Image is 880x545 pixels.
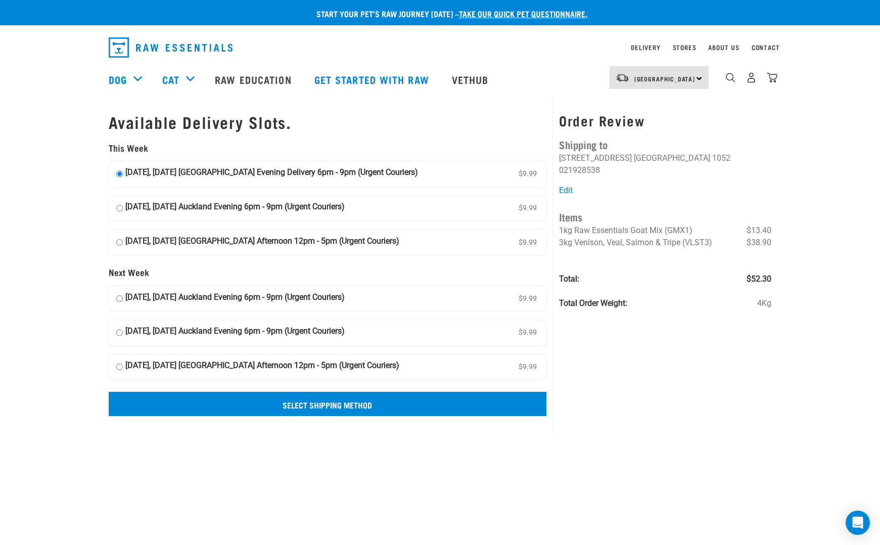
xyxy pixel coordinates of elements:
strong: [DATE], [DATE] Auckland Evening 6pm - 9pm (Urgent Couriers) [125,201,345,216]
input: [DATE], [DATE] [GEOGRAPHIC_DATA] Evening Delivery 6pm - 9pm (Urgent Couriers) $9.99 [116,166,123,181]
img: user.png [746,72,757,83]
li: [GEOGRAPHIC_DATA] 1052 [634,153,730,163]
strong: [DATE], [DATE] [GEOGRAPHIC_DATA] Afternoon 12pm - 5pm (Urgent Couriers) [125,359,399,375]
input: Select Shipping Method [109,392,547,416]
h3: Order Review [559,113,771,128]
span: $9.99 [517,201,539,216]
img: Raw Essentials Logo [109,37,233,58]
strong: Total Order Weight: [559,298,627,308]
input: [DATE], [DATE] [GEOGRAPHIC_DATA] Afternoon 12pm - 5pm (Urgent Couriers) $9.99 [116,235,123,250]
input: [DATE], [DATE] Auckland Evening 6pm - 9pm (Urgent Couriers) $9.99 [116,201,123,216]
span: [GEOGRAPHIC_DATA] [634,77,696,80]
span: $52.30 [747,273,771,285]
a: Vethub [442,59,501,100]
a: Contact [752,46,780,49]
strong: [DATE], [DATE] [GEOGRAPHIC_DATA] Afternoon 12pm - 5pm (Urgent Couriers) [125,235,399,250]
span: $9.99 [517,359,539,375]
strong: [DATE], [DATE] Auckland Evening 6pm - 9pm (Urgent Couriers) [125,291,345,306]
img: van-moving.png [616,73,629,82]
h4: Shipping to [559,137,771,152]
a: Dog [109,72,127,87]
strong: [DATE], [DATE] [GEOGRAPHIC_DATA] Evening Delivery 6pm - 9pm (Urgent Couriers) [125,166,418,181]
img: home-icon@2x.png [767,72,777,83]
a: About Us [708,46,739,49]
nav: dropdown navigation [101,33,780,62]
a: Delivery [631,46,660,49]
h4: Items [559,209,771,224]
span: 4Kg [757,297,771,309]
input: [DATE], [DATE] Auckland Evening 6pm - 9pm (Urgent Couriers) $9.99 [116,325,123,340]
li: [STREET_ADDRESS] [559,153,632,163]
img: home-icon-1@2x.png [726,73,735,82]
strong: Total: [559,274,579,284]
a: Cat [162,72,179,87]
span: $9.99 [517,291,539,306]
li: 021928538 [559,165,600,175]
span: $9.99 [517,235,539,250]
a: Get started with Raw [304,59,442,100]
input: [DATE], [DATE] Auckland Evening 6pm - 9pm (Urgent Couriers) $9.99 [116,291,123,306]
span: $13.40 [747,224,771,237]
span: $38.90 [747,237,771,249]
span: $9.99 [517,325,539,340]
a: Edit [559,186,573,195]
span: 1kg Raw Essentials Goat Mix (GMX1) [559,225,692,235]
span: $9.99 [517,166,539,181]
h5: This Week [109,143,547,153]
div: Open Intercom Messenger [846,511,870,535]
a: Stores [673,46,697,49]
input: [DATE], [DATE] [GEOGRAPHIC_DATA] Afternoon 12pm - 5pm (Urgent Couriers) $9.99 [116,359,123,375]
a: take our quick pet questionnaire. [459,11,587,16]
h1: Available Delivery Slots. [109,113,547,131]
strong: [DATE], [DATE] Auckland Evening 6pm - 9pm (Urgent Couriers) [125,325,345,340]
a: Raw Education [205,59,304,100]
span: 3kg Venison, Veal, Salmon & Tripe (VLST3) [559,238,712,247]
h5: Next Week [109,267,547,278]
